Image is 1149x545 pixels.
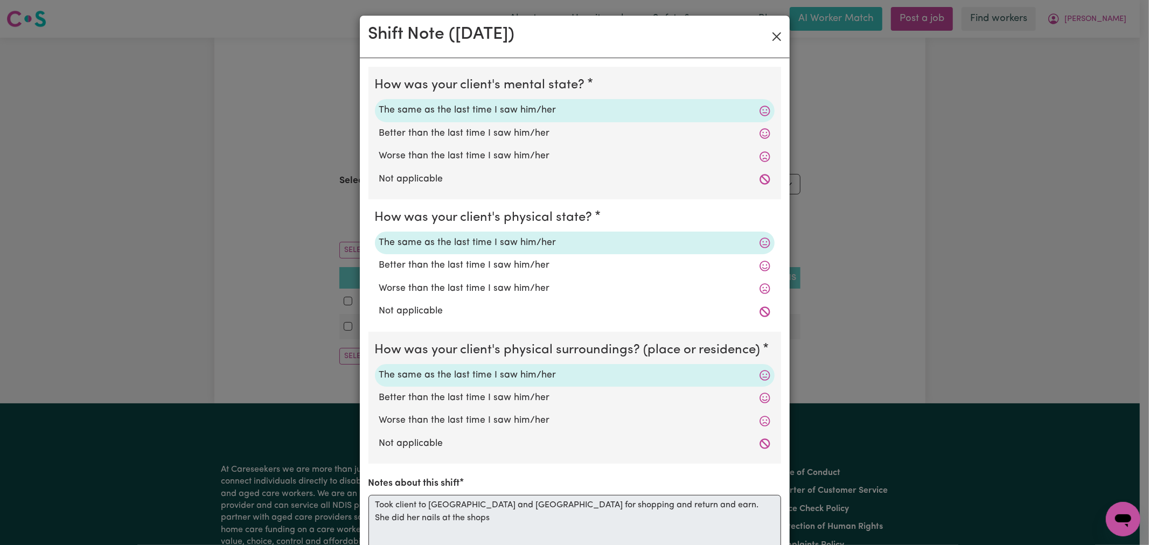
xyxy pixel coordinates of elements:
[368,477,460,491] label: Notes about this shift
[768,28,785,45] button: Close
[379,437,770,451] label: Not applicable
[379,103,770,117] label: The same as the last time I saw him/her
[379,368,770,382] label: The same as the last time I saw him/her
[375,208,597,227] legend: How was your client's physical state?
[379,172,770,186] label: Not applicable
[379,127,770,141] label: Better than the last time I saw him/her
[1106,502,1140,536] iframe: Button to launch messaging window
[375,340,765,360] legend: How was your client's physical surroundings? (place or residence)
[379,258,770,272] label: Better than the last time I saw him/her
[379,282,770,296] label: Worse than the last time I saw him/her
[379,304,770,318] label: Not applicable
[379,236,770,250] label: The same as the last time I saw him/her
[375,75,589,95] legend: How was your client's mental state?
[368,24,515,45] h2: Shift Note ( [DATE] )
[379,391,770,405] label: Better than the last time I saw him/her
[379,414,770,428] label: Worse than the last time I saw him/her
[379,149,770,163] label: Worse than the last time I saw him/her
